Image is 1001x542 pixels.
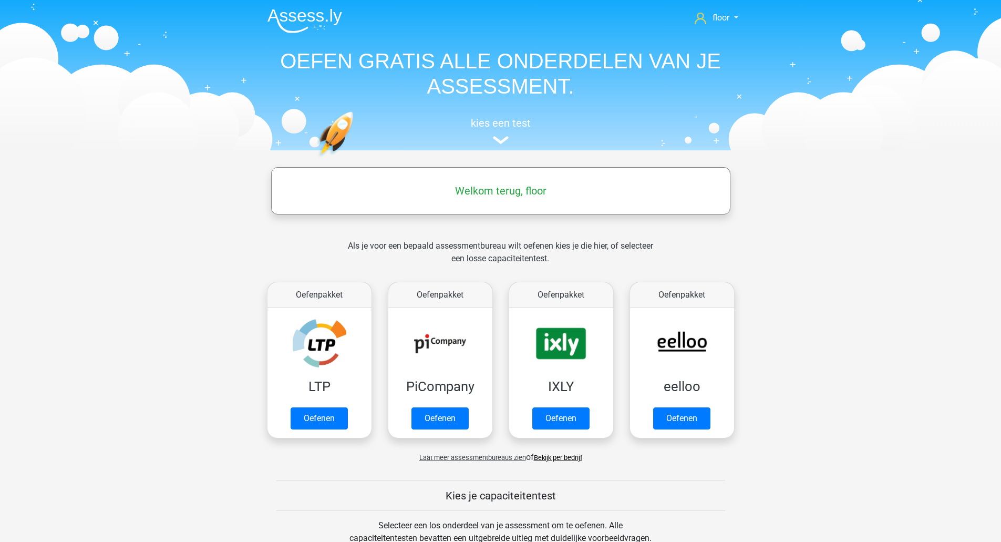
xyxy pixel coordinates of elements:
[493,136,509,144] img: assessment
[653,407,710,429] a: Oefenen
[259,48,742,99] h1: OEFEN GRATIS ALLE ONDERDELEN VAN JE ASSESSMENT.
[291,407,348,429] a: Oefenen
[259,117,742,145] a: kies een test
[339,240,662,278] div: Als je voor een bepaald assessmentbureau wilt oefenen kies je die hier, of selecteer een losse ca...
[276,185,725,197] h5: Welkom terug, floor
[690,12,742,24] a: floor
[532,407,590,429] a: Oefenen
[267,8,342,33] img: Assessly
[411,407,469,429] a: Oefenen
[317,111,394,207] img: oefenen
[534,454,582,462] a: Bekijk per bedrijf
[276,489,725,502] h5: Kies je capaciteitentest
[419,454,526,462] span: Laat meer assessmentbureaus zien
[259,443,742,464] div: of
[713,13,729,23] span: floor
[259,117,742,129] h5: kies een test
